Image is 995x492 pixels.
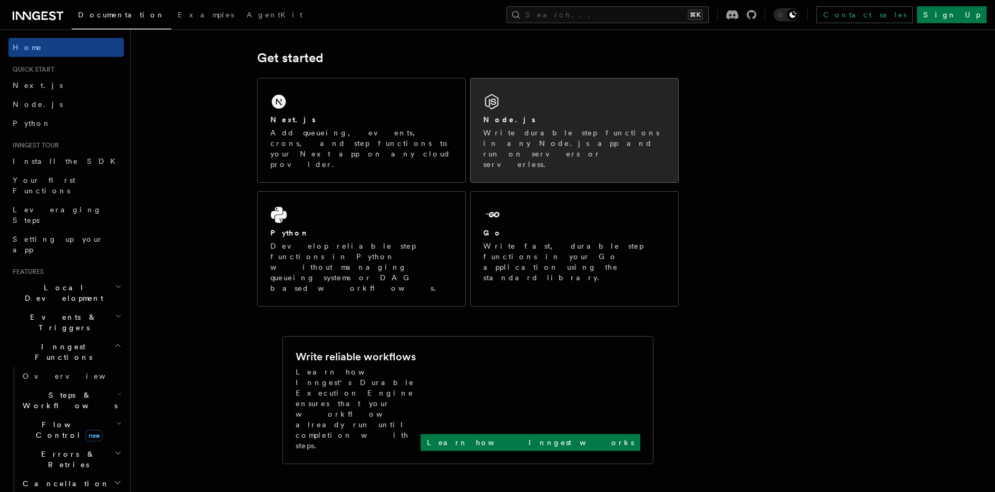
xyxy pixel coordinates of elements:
[270,127,453,170] p: Add queueing, events, crons, and step functions to your Next app on any cloud provider.
[483,228,502,238] h2: Go
[18,367,124,386] a: Overview
[8,141,59,150] span: Inngest tour
[18,449,114,470] span: Errors & Retries
[257,51,323,65] a: Get started
[23,372,131,380] span: Overview
[688,9,703,20] kbd: ⌘K
[72,3,171,29] a: Documentation
[917,6,987,23] a: Sign Up
[506,6,709,23] button: Search...⌘K
[270,228,309,238] h2: Python
[13,81,63,90] span: Next.js
[470,78,679,183] a: Node.jsWrite durable step functions in any Node.js app and run on servers or serverless.
[483,241,666,283] p: Write fast, durable step functions in your Go application using the standard library.
[8,152,124,171] a: Install the SDK
[8,341,114,362] span: Inngest Functions
[247,11,303,19] span: AgentKit
[8,278,124,308] button: Local Development
[240,3,309,28] a: AgentKit
[8,65,54,74] span: Quick start
[257,191,466,307] a: PythonDevelop reliable step functions in Python without managing queueing systems or DAG based wo...
[8,95,124,114] a: Node.js
[8,171,124,200] a: Your first Functions
[8,268,44,276] span: Features
[427,437,634,448] p: Learn how Inngest works
[13,42,42,53] span: Home
[257,78,466,183] a: Next.jsAdd queueing, events, crons, and step functions to your Next app on any cloud provider.
[470,191,679,307] a: GoWrite fast, durable step functions in your Go application using the standard library.
[421,434,640,451] a: Learn how Inngest works
[13,100,63,109] span: Node.js
[816,6,913,23] a: Contact sales
[8,230,124,259] a: Setting up your app
[78,11,165,19] span: Documentation
[13,235,103,254] span: Setting up your app
[13,157,122,165] span: Install the SDK
[483,127,666,170] p: Write durable step functions in any Node.js app and run on servers or serverless.
[18,478,110,489] span: Cancellation
[270,114,316,125] h2: Next.js
[8,114,124,133] a: Python
[13,205,102,224] span: Leveraging Steps
[85,430,103,441] span: new
[13,176,75,195] span: Your first Functions
[178,11,234,19] span: Examples
[18,390,118,411] span: Steps & Workflows
[8,76,124,95] a: Next.js
[774,8,799,21] button: Toggle dark mode
[18,419,116,440] span: Flow Control
[8,337,124,367] button: Inngest Functions
[296,349,416,364] h2: Write reliable workflows
[18,386,124,415] button: Steps & Workflows
[171,3,240,28] a: Examples
[8,38,124,57] a: Home
[8,312,115,333] span: Events & Triggers
[8,200,124,230] a: Leveraging Steps
[8,282,115,303] span: Local Development
[296,367,421,451] p: Learn how Inngest's Durable Execution Engine ensures that your workflow already run until complet...
[8,308,124,337] button: Events & Triggers
[13,119,51,127] span: Python
[483,114,535,125] h2: Node.js
[18,445,124,474] button: Errors & Retries
[270,241,453,293] p: Develop reliable step functions in Python without managing queueing systems or DAG based workflows.
[18,415,124,445] button: Flow Controlnew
